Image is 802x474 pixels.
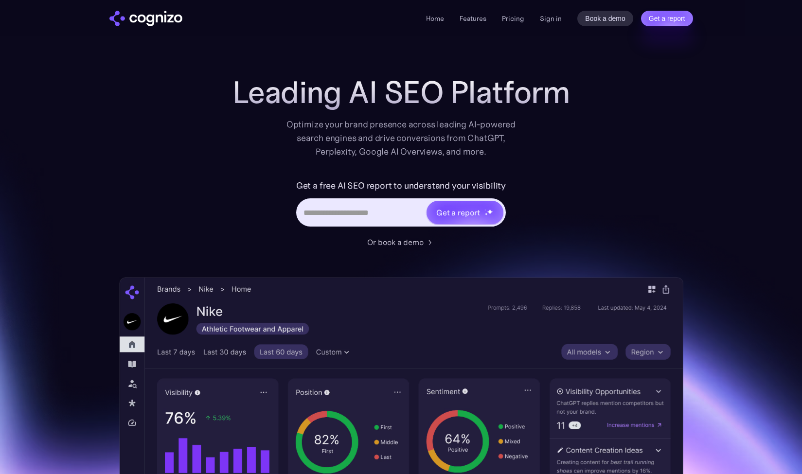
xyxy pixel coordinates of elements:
[282,118,521,158] div: Optimize your brand presence across leading AI-powered search engines and drive conversions from ...
[540,13,562,24] a: Sign in
[502,14,524,23] a: Pricing
[641,11,693,26] a: Get a report
[460,14,486,23] a: Features
[109,11,182,26] a: home
[487,209,493,215] img: star
[484,212,488,216] img: star
[426,200,504,225] a: Get a reportstarstarstar
[577,11,633,26] a: Book a demo
[296,178,506,231] form: Hero URL Input Form
[367,236,435,248] a: Or book a demo
[367,236,424,248] div: Or book a demo
[436,207,480,218] div: Get a report
[296,178,506,193] label: Get a free AI SEO report to understand your visibility
[484,209,486,211] img: star
[109,11,182,26] img: cognizo logo
[232,75,570,110] h1: Leading AI SEO Platform
[426,14,444,23] a: Home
